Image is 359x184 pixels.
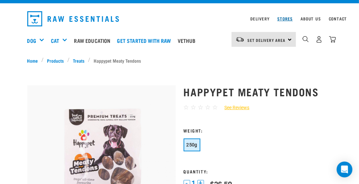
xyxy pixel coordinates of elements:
[248,39,286,41] span: Set Delivery Area
[329,36,336,43] img: home-icon@2x.png
[184,104,189,111] span: ☆
[70,57,88,64] a: Treats
[72,27,115,54] a: Raw Education
[205,104,211,111] span: ☆
[22,9,337,29] nav: dropdown navigation
[301,17,321,20] a: About Us
[116,27,176,54] a: Get started with Raw
[27,11,119,26] img: Raw Essentials Logo
[184,169,332,174] h3: Quantity:
[184,138,201,151] button: 250g
[187,142,198,147] span: 250g
[27,57,42,64] a: Home
[316,36,323,43] img: user.png
[176,27,201,54] a: Vethub
[303,36,309,42] img: home-icon-1@2x.png
[44,57,67,64] a: Products
[198,104,204,111] span: ☆
[250,17,269,20] a: Delivery
[51,37,59,45] a: Cat
[213,104,218,111] span: ☆
[236,37,244,43] img: van-moving.png
[278,17,293,20] a: Stores
[184,86,332,98] h1: Happypet Meaty Tendons
[329,17,347,20] a: Contact
[191,104,196,111] span: ☆
[218,104,250,111] a: See Reviews
[184,128,332,133] h3: Weight:
[27,57,332,64] nav: breadcrumbs
[27,37,36,45] a: Dog
[337,162,352,177] div: Open Intercom Messenger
